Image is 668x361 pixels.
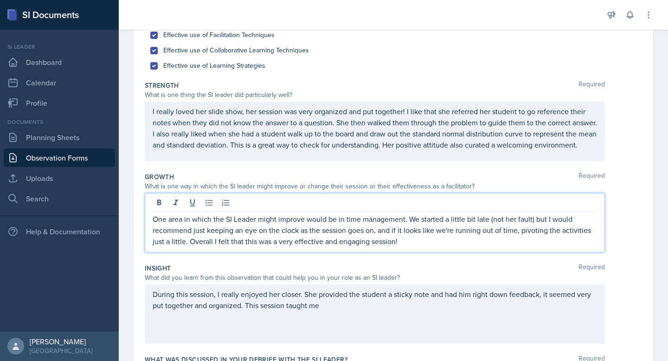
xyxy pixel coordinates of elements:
[153,106,597,150] p: I really loved her slide show, her session was very organized and put together! I like that she r...
[145,264,171,273] label: Insight
[4,169,115,187] a: Uploads
[30,346,92,355] div: [GEOGRAPHIC_DATA]
[4,73,115,92] a: Calendar
[145,273,605,283] div: What did you learn from this observation that could help you in your role as an SI leader?
[145,181,605,191] div: What is one way in which the SI leader might improve or change their session or their effectivene...
[578,264,605,273] span: Required
[30,337,92,346] div: [PERSON_NAME]
[4,222,115,241] div: Help & Documentation
[4,43,115,51] div: Si leader
[4,94,115,112] a: Profile
[163,61,265,71] label: Effective use of Learning Strategies
[163,30,275,40] label: Effective use of Facilitation Techniques
[578,172,605,181] span: Required
[163,45,309,55] label: Effective use of Collaborative Learning Techniques
[578,81,605,90] span: Required
[145,90,605,100] div: What is one thing the SI leader did particularly well?
[4,148,115,167] a: Observation Forms
[153,289,597,311] p: During this session, I really enjoyed her closer. She provided the student a sticky note and had ...
[4,189,115,208] a: Search
[4,53,115,71] a: Dashboard
[153,213,597,247] p: One area in which the SI Leader might improve would be in time management. We started a little bi...
[4,118,115,126] div: Documents
[145,172,174,181] label: Growth
[4,128,115,147] a: Planning Sheets
[145,81,179,90] label: Strength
